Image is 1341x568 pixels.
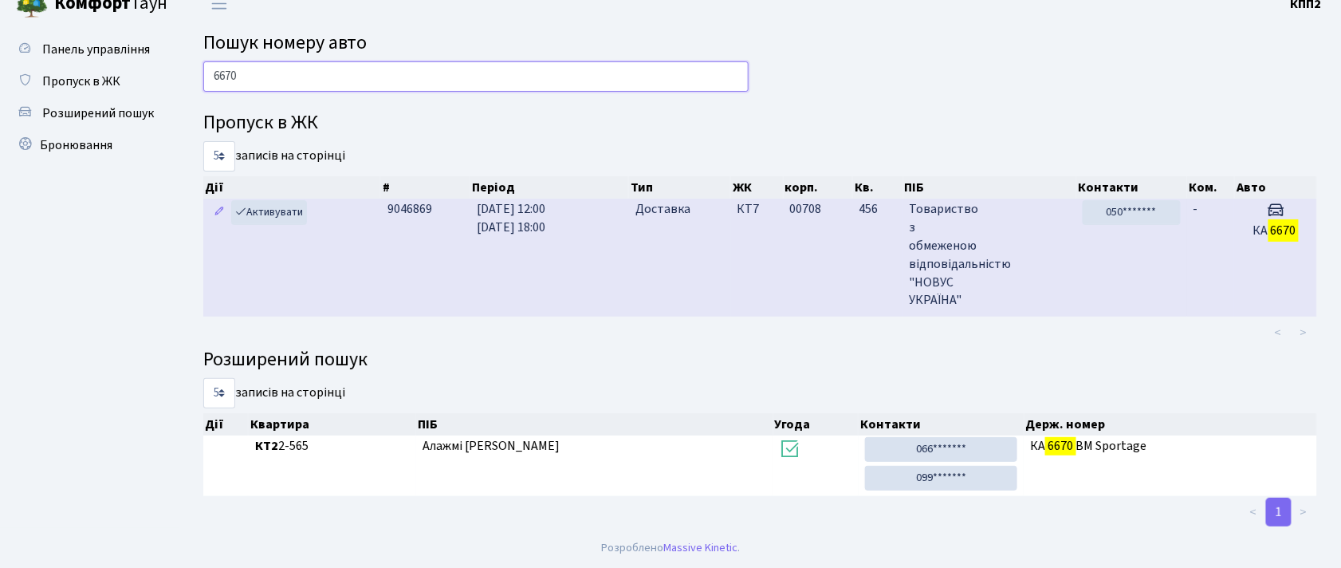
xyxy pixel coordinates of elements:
[737,200,777,219] span: КТ7
[629,176,731,199] th: Тип
[853,176,903,199] th: Кв.
[203,176,381,199] th: Дії
[1266,498,1292,527] a: 1
[1076,176,1187,199] th: Контакти
[1045,435,1076,457] mark: 6670
[789,200,821,218] span: 00708
[1194,200,1198,218] span: -
[42,105,154,122] span: Розширений пошук
[203,61,749,92] input: Пошук
[381,176,471,199] th: #
[1030,437,1311,456] span: КА ВМ Sportage
[203,349,1317,372] h4: Розширений пошук
[1235,176,1318,199] th: Авто
[1024,413,1318,436] th: Держ. номер
[601,539,740,557] div: Розроблено .
[470,176,629,199] th: Період
[663,539,737,556] a: Massive Kinetic
[255,437,410,456] span: 2-565
[203,141,345,172] label: записів на сторінці
[8,65,167,97] a: Пропуск в ЖК
[416,413,773,436] th: ПІБ
[8,97,167,129] a: Розширений пошук
[1268,219,1299,242] mark: 6670
[210,200,229,225] a: Редагувати
[731,176,784,199] th: ЖК
[635,200,690,219] span: Доставка
[8,129,167,161] a: Бронювання
[203,378,345,408] label: записів на сторінці
[203,29,367,57] span: Пошук номеру авто
[387,200,432,218] span: 9046869
[203,112,1317,135] h4: Пропуск в ЖК
[477,200,545,236] span: [DATE] 12:00 [DATE] 18:00
[203,141,235,172] select: записів на сторінці
[859,413,1024,436] th: Контакти
[203,378,235,408] select: записів на сторінці
[1187,176,1235,199] th: Ком.
[784,176,854,199] th: корп.
[249,413,416,436] th: Квартира
[40,136,112,154] span: Бронювання
[423,437,560,455] span: Алажмі [PERSON_NAME]
[42,73,120,90] span: Пропуск в ЖК
[1241,223,1311,239] h5: КА
[859,200,897,219] span: 456
[909,200,1069,310] span: Товариство з обмеженою відповідальністю "НОВУС УКРАЇНА"
[203,413,249,436] th: Дії
[903,176,1077,199] th: ПІБ
[255,437,278,455] b: КТ2
[773,413,859,436] th: Угода
[8,34,167,65] a: Панель управління
[231,200,307,225] a: Активувати
[42,41,150,58] span: Панель управління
